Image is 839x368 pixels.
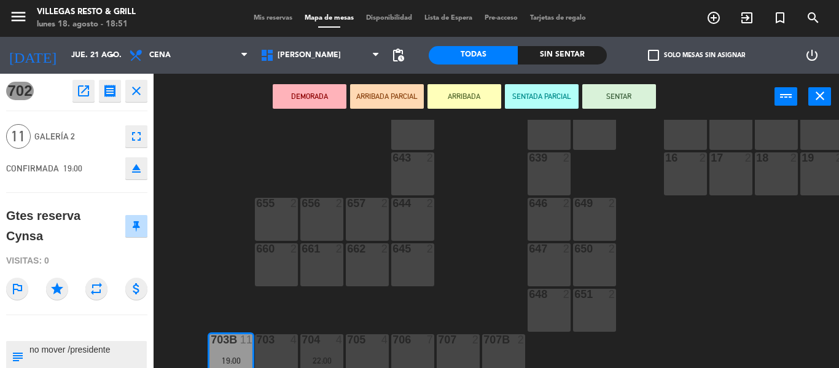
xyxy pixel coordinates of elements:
i: close [813,88,827,103]
div: 655 [256,198,257,209]
i: open_in_new [76,84,91,98]
button: open_in_new [72,80,95,102]
span: 11 [6,124,31,149]
div: 2 [518,334,525,345]
span: CONFIRMADA [6,163,59,173]
i: power_input [779,88,794,103]
div: 703 [256,334,257,345]
span: Tarjetas de regalo [524,15,592,22]
div: 2 [472,334,480,345]
div: Gtes reserva Cynsa [6,206,119,246]
button: close [808,87,831,106]
div: 2 [700,152,707,163]
i: receipt [103,84,117,98]
span: [PERSON_NAME] [278,51,341,60]
span: check_box_outline_blank [648,50,659,61]
div: 2 [609,243,616,254]
i: repeat [85,278,107,300]
div: 644 [392,198,393,209]
button: close [125,80,147,102]
span: Mapa de mesas [299,15,360,22]
i: fullscreen [129,129,144,144]
div: 657 [347,198,348,209]
span: Galería 2 [34,130,119,144]
div: 650 [574,243,575,254]
div: 2 [609,289,616,300]
span: Mis reservas [248,15,299,22]
i: add_circle_outline [706,10,721,25]
div: 4 [336,334,343,345]
div: 19:00 [209,356,252,365]
div: Villegas Resto & Grill [37,6,136,18]
div: 2 [427,152,434,163]
button: ARRIBADA [427,84,501,109]
label: Solo mesas sin asignar [648,50,745,61]
button: power_input [775,87,797,106]
i: outlined_flag [6,278,28,300]
span: Lista de Espera [418,15,478,22]
div: 651 [574,289,575,300]
span: pending_actions [391,48,405,63]
i: close [129,84,144,98]
div: 2 [291,198,298,209]
button: SENTAR [582,84,656,109]
div: Sin sentar [518,46,607,65]
i: power_settings_new [805,48,819,63]
button: SENTADA PARCIAL [505,84,579,109]
div: 662 [347,243,348,254]
span: Cena [149,51,171,60]
div: 2 [291,243,298,254]
button: menu [9,7,28,30]
button: fullscreen [125,125,147,147]
div: 2 [427,198,434,209]
button: receipt [99,80,121,102]
button: ARRIBADA PARCIAL [350,84,424,109]
div: 2 [336,198,343,209]
div: 705 [347,334,348,345]
i: menu [9,7,28,26]
div: 2 [745,152,752,163]
div: 2 [563,289,571,300]
i: turned_in_not [773,10,787,25]
div: 2 [381,243,389,254]
i: attach_money [125,278,147,300]
div: 2 [563,198,571,209]
i: search [806,10,821,25]
div: Visitas: 0 [6,250,147,272]
div: 2 [427,243,434,254]
div: 4 [291,334,298,345]
div: 643 [392,152,393,163]
div: 7 [427,334,434,345]
div: 2 [790,152,798,163]
button: DEMORADA [273,84,346,109]
div: 660 [256,243,257,254]
span: Disponibilidad [360,15,418,22]
span: 19:00 [63,163,82,173]
div: 2 [563,243,571,254]
div: 2 [336,243,343,254]
div: 19 [802,152,802,163]
div: 707B [483,334,484,345]
i: arrow_drop_down [105,48,120,63]
button: eject [125,157,147,179]
div: 645 [392,243,393,254]
div: Todas [429,46,518,65]
div: 4 [381,334,389,345]
div: 16 [665,152,666,163]
div: 2 [609,198,616,209]
div: lunes 18. agosto - 18:51 [37,18,136,31]
i: exit_to_app [739,10,754,25]
i: star [46,278,68,300]
div: 22:00 [300,356,343,365]
span: 702 [6,82,34,100]
div: 649 [574,198,575,209]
